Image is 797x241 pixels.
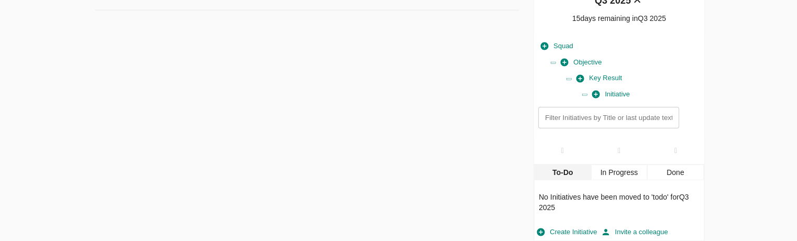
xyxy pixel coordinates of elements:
[558,54,604,71] button: Objective
[592,89,630,101] span: Initiative
[574,70,625,86] button: Key Result
[537,226,597,238] span: Create Initiative
[599,224,670,240] button: Invite a colleague
[602,226,668,238] span: Invite a colleague
[538,38,576,54] button: Squad
[572,14,666,23] span: 15 days remaining in Q3 2025
[561,57,602,69] span: Objective
[647,165,703,180] div: Done
[534,224,599,240] button: Create Initiative
[589,86,632,103] button: Initiative
[591,165,647,180] div: In Progress
[576,72,622,84] span: Key Result
[541,40,573,52] span: Squad
[538,107,679,128] input: Filter Initiatives by Title or last update text
[534,165,591,180] div: To-Do
[539,192,699,213] p: No Initiatives have been moved to ' todo ' for Q3 2025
